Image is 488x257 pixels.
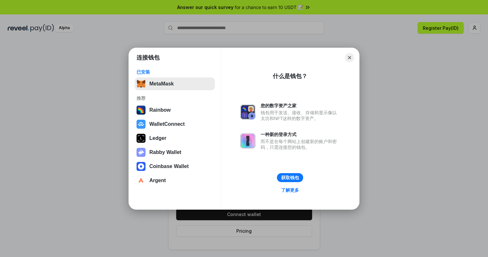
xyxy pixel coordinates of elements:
img: svg+xml,%3Csvg%20xmlns%3D%22http%3A%2F%2Fwww.w3.org%2F2000%2Fsvg%22%20fill%3D%22none%22%20viewBox... [240,133,256,149]
button: MetaMask [135,77,215,90]
div: 什么是钱包？ [273,72,307,80]
div: MetaMask [149,81,174,87]
h1: 连接钱包 [137,54,160,61]
div: 钱包用于发送、接收、存储和显示像以太坊和NFT这样的数字资产。 [261,110,340,121]
button: Rabby Wallet [135,146,215,159]
button: WalletConnect [135,118,215,131]
div: Argent [149,178,166,183]
div: 而不是在每个网站上创建新的账户和密码，只需连接您的钱包。 [261,139,340,150]
div: 了解更多 [281,187,299,193]
div: 一种新的登录方式 [261,132,340,137]
img: svg+xml,%3Csvg%20width%3D%22120%22%20height%3D%22120%22%20viewBox%3D%220%200%20120%20120%22%20fil... [137,106,146,115]
div: WalletConnect [149,121,185,127]
button: Argent [135,174,215,187]
img: svg+xml,%3Csvg%20width%3D%2228%22%20height%3D%2228%22%20viewBox%3D%220%200%2028%2028%22%20fill%3D... [137,162,146,171]
button: Rainbow [135,104,215,116]
div: Coinbase Wallet [149,164,189,169]
div: 已安装 [137,69,213,75]
button: 获取钱包 [277,173,303,182]
div: 获取钱包 [281,175,299,181]
img: svg+xml,%3Csvg%20width%3D%2228%22%20height%3D%2228%22%20viewBox%3D%220%200%2028%2028%22%20fill%3D... [137,176,146,185]
div: 您的数字资产之家 [261,103,340,108]
button: Coinbase Wallet [135,160,215,173]
img: svg+xml,%3Csvg%20xmlns%3D%22http%3A%2F%2Fwww.w3.org%2F2000%2Fsvg%22%20fill%3D%22none%22%20viewBox... [137,148,146,157]
button: Close [345,53,354,62]
img: svg+xml,%3Csvg%20xmlns%3D%22http%3A%2F%2Fwww.w3.org%2F2000%2Fsvg%22%20fill%3D%22none%22%20viewBox... [240,104,256,120]
img: svg+xml,%3Csvg%20width%3D%2228%22%20height%3D%2228%22%20viewBox%3D%220%200%2028%2028%22%20fill%3D... [137,120,146,129]
img: svg+xml,%3Csvg%20fill%3D%22none%22%20height%3D%2233%22%20viewBox%3D%220%200%2035%2033%22%20width%... [137,79,146,88]
div: Ledger [149,135,166,141]
a: 了解更多 [277,186,303,194]
div: 推荐 [137,95,213,101]
button: Ledger [135,132,215,145]
img: svg+xml,%3Csvg%20xmlns%3D%22http%3A%2F%2Fwww.w3.org%2F2000%2Fsvg%22%20width%3D%2228%22%20height%3... [137,134,146,143]
div: Rainbow [149,107,171,113]
div: Rabby Wallet [149,149,181,155]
